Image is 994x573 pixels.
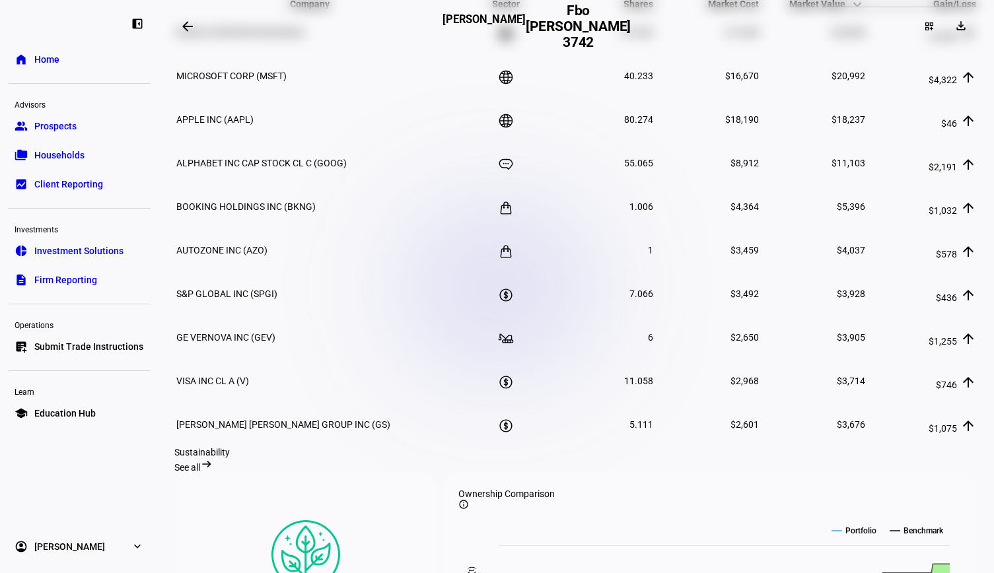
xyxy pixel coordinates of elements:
[8,94,151,113] div: Advisors
[200,457,213,471] mat-icon: arrow_right_alt
[837,245,865,255] span: $4,037
[837,376,865,386] span: $3,714
[960,287,976,303] mat-icon: arrow_upward
[176,114,254,125] span: APPLE INC (AAPL)
[176,158,347,168] span: ALPHABET INC CAP STOCK CL C (GOOG)
[526,3,631,50] h2: Fbo [PERSON_NAME] 3742
[8,238,151,264] a: pie_chartInvestment Solutions
[845,526,876,535] text: Portfolio
[8,46,151,73] a: homeHome
[8,219,151,238] div: Investments
[176,419,390,430] span: [PERSON_NAME] [PERSON_NAME] GROUP INC (GS)
[34,540,105,553] span: [PERSON_NAME]
[15,119,28,133] eth-mat-symbol: group
[936,292,957,303] span: $436
[34,273,97,286] span: Firm Reporting
[832,71,865,81] span: $20,992
[929,205,957,216] span: $1,032
[180,18,195,34] mat-icon: arrow_backwards
[131,17,144,30] eth-mat-symbol: left_panel_close
[960,200,976,216] mat-icon: arrow_upward
[960,374,976,390] mat-icon: arrow_upward
[730,245,759,255] span: $3,459
[34,119,77,133] span: Prospects
[34,407,96,420] span: Education Hub
[624,376,653,386] span: 11.058
[730,419,759,430] span: $2,601
[15,149,28,162] eth-mat-symbol: folder_copy
[837,201,865,212] span: $5,396
[730,158,759,168] span: $8,912
[904,526,944,535] text: Benchmark
[15,540,28,553] eth-mat-symbol: account_circle
[629,201,653,212] span: 1.006
[458,499,469,510] mat-icon: info_outline
[131,540,144,553] eth-mat-symbol: expand_more
[725,114,759,125] span: $18,190
[629,419,653,430] span: 5.111
[624,158,653,168] span: 55.065
[176,332,275,343] span: GE VERNOVA INC (GEV)
[34,340,143,353] span: Submit Trade Instructions
[837,288,865,299] span: $3,928
[15,178,28,191] eth-mat-symbol: bid_landscape
[8,113,151,139] a: groupProspects
[837,332,865,343] span: $3,905
[929,75,957,85] span: $4,322
[8,171,151,197] a: bid_landscapeClient Reporting
[629,288,653,299] span: 7.066
[648,245,653,255] span: 1
[832,114,865,125] span: $18,237
[34,53,59,66] span: Home
[954,19,968,32] mat-icon: download
[8,315,151,333] div: Operations
[15,273,28,286] eth-mat-symbol: description
[15,407,28,420] eth-mat-symbol: school
[929,162,957,172] span: $2,191
[960,69,976,85] mat-icon: arrow_upward
[15,53,28,66] eth-mat-symbol: home
[730,288,759,299] span: $3,492
[960,156,976,172] mat-icon: arrow_upward
[176,71,287,81] span: MICROSOFT CORP (MSFT)
[624,114,653,125] span: 80.274
[941,118,957,129] span: $46
[8,142,151,168] a: folder_copyHouseholds
[443,13,526,49] h3: [PERSON_NAME]
[176,245,267,255] span: AUTOZONE INC (AZO)
[174,462,200,473] span: See all
[960,113,976,129] mat-icon: arrow_upward
[624,71,653,81] span: 40.233
[960,418,976,434] mat-icon: arrow_upward
[15,340,28,353] eth-mat-symbol: list_alt_add
[34,178,103,191] span: Client Reporting
[8,382,151,400] div: Learn
[960,331,976,347] mat-icon: arrow_upward
[176,201,316,212] span: BOOKING HOLDINGS INC (BKNG)
[15,244,28,257] eth-mat-symbol: pie_chart
[730,332,759,343] span: $2,650
[8,267,151,293] a: descriptionFirm Reporting
[458,489,962,499] div: Ownership Comparison
[174,447,978,457] div: Sustainability
[837,419,865,430] span: $3,676
[730,376,759,386] span: $2,968
[960,244,976,259] mat-icon: arrow_upward
[34,149,85,162] span: Households
[924,21,935,32] mat-icon: dashboard_customize
[648,332,653,343] span: 6
[730,201,759,212] span: $4,364
[929,423,957,434] span: $1,075
[936,380,957,390] span: $746
[34,244,124,257] span: Investment Solutions
[832,158,865,168] span: $11,103
[725,71,759,81] span: $16,670
[936,249,957,259] span: $578
[176,288,277,299] span: S&P GLOBAL INC (SPGI)
[929,336,957,347] span: $1,255
[176,376,249,386] span: VISA INC CL A (V)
